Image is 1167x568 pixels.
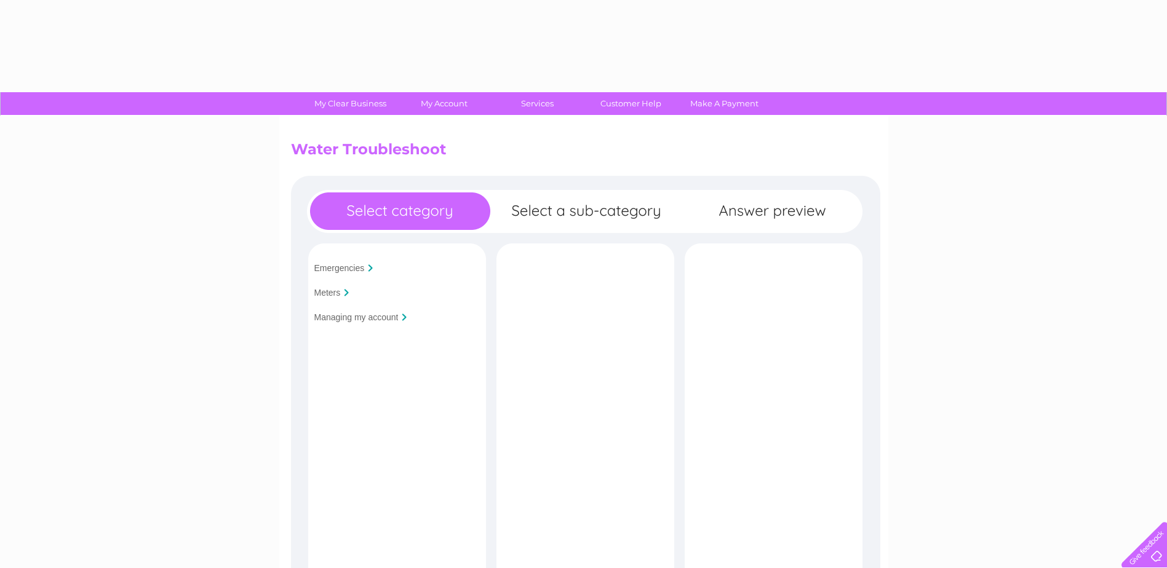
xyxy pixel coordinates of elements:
a: Customer Help [580,92,682,115]
a: Make A Payment [674,92,775,115]
a: My Account [393,92,495,115]
h2: Water Troubleshoot [291,141,877,164]
a: Services [487,92,588,115]
a: My Clear Business [300,92,401,115]
input: Meters [314,288,341,298]
input: Emergencies [314,263,365,273]
input: Managing my account [314,312,399,322]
